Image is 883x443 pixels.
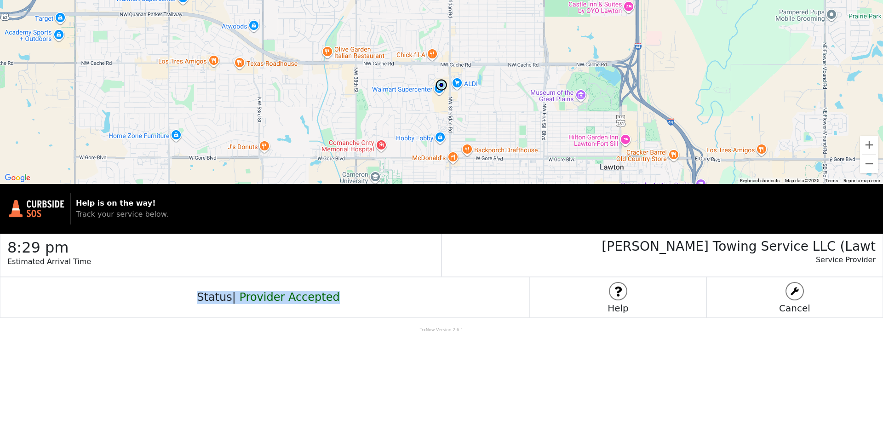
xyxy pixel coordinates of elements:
[740,178,780,184] button: Keyboard shortcuts
[190,291,339,304] h4: Status |
[7,234,441,256] h2: 8:29 pm
[530,303,706,314] h5: Help
[76,210,168,219] span: Track your service below.
[7,256,441,276] p: Estimated Arrival Time
[76,199,156,207] strong: Help is on the way!
[785,178,820,183] span: Map data ©2025
[860,136,878,154] button: Zoom in
[707,303,883,314] h5: Cancel
[239,291,339,304] span: Provider Accepted
[2,172,33,184] a: Open this area in Google Maps (opens a new window)
[9,200,64,218] img: trx now logo
[442,254,876,275] p: Service Provider
[442,234,876,254] h3: [PERSON_NAME] Towing Service LLC (Lawt
[2,172,33,184] img: Google
[825,178,838,183] a: Terms (opens in new tab)
[843,178,880,183] a: Report a map error
[860,155,878,173] button: Zoom out
[610,283,626,299] img: logo stuff
[786,283,803,299] img: logo stuff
